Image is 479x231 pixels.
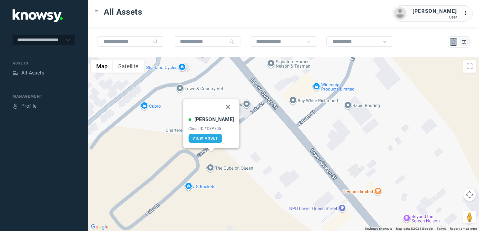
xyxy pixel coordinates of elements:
[437,227,446,230] a: Terms (opens in new tab)
[104,6,142,18] span: All Assets
[13,70,18,76] div: Assets
[365,227,392,231] button: Keyboard shortcuts
[463,188,476,201] button: Map camera controls
[396,227,433,230] span: Map data ©2025 Google
[21,69,44,77] div: All Assets
[394,7,406,20] img: avatar.png
[192,136,218,141] span: View Asset
[461,39,467,45] div: List
[188,126,234,131] div: Client ID #QZP805
[229,39,234,44] div: Search
[463,9,471,17] div: :
[221,99,236,114] button: Close
[89,223,110,231] img: Google
[450,227,477,230] a: Report a map error
[113,60,144,73] button: Show satellite imagery
[13,69,44,77] a: AssetsAll Assets
[194,116,234,123] div: [PERSON_NAME]
[451,39,456,45] div: Map
[413,8,457,15] div: [PERSON_NAME]
[13,94,75,99] div: Management
[91,60,113,73] button: Show street map
[463,9,471,18] div: :
[13,103,18,109] div: Profile
[464,11,470,15] tspan: ...
[413,15,457,19] div: User
[89,223,110,231] a: Open this area in Google Maps (opens a new window)
[13,9,63,22] img: Application Logo
[463,60,476,73] button: Toggle fullscreen view
[463,211,476,223] button: Drag Pegman onto the map to open Street View
[13,102,37,110] a: ProfileProfile
[21,102,37,110] div: Profile
[188,134,222,143] a: View Asset
[153,39,158,44] div: Search
[94,10,99,14] div: Toggle Menu
[13,60,75,66] div: Assets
